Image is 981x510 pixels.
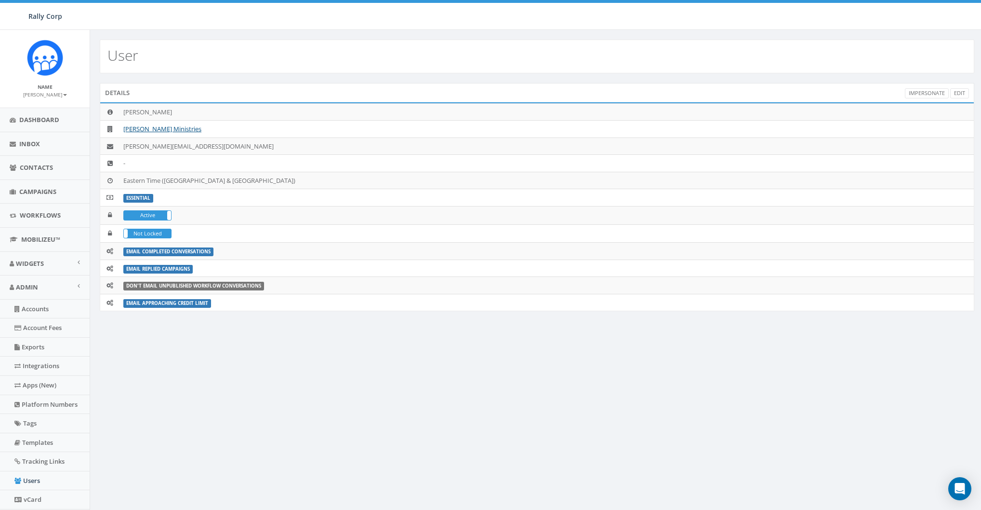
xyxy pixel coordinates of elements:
label: Active [124,211,171,220]
a: Impersonate [905,88,949,98]
div: Details [100,83,974,102]
div: ActiveIn Active [123,210,172,220]
span: Inbox [19,139,40,148]
td: - [119,155,974,172]
td: Eastern Time ([GEOGRAPHIC_DATA] & [GEOGRAPHIC_DATA]) [119,172,974,189]
label: ESSENTIAL [123,194,153,203]
span: Campaigns [19,187,56,196]
small: Name [38,83,53,90]
div: Open Intercom Messenger [948,477,971,500]
label: Don't Email Unpublished Workflow Conversations [123,282,264,290]
div: LockedNot Locked [123,229,172,238]
label: Not Locked [124,229,171,238]
label: Email Replied Campaigns [123,265,193,274]
img: Icon_1.png [27,40,63,76]
span: Widgets [16,259,44,268]
a: Edit [950,88,969,98]
span: MobilizeU™ [21,235,60,244]
h2: User [107,47,138,63]
span: Admin [16,283,38,291]
td: [PERSON_NAME] [119,103,974,121]
span: Rally Corp [28,12,62,21]
a: [PERSON_NAME] Ministries [123,124,201,133]
label: Email Completed Conversations [123,248,213,256]
small: [PERSON_NAME] [23,91,67,98]
label: Email Approaching Credit Limit [123,299,211,308]
span: Dashboard [19,115,59,124]
span: Workflows [20,211,61,220]
span: Contacts [20,163,53,172]
a: [PERSON_NAME] [23,90,67,98]
td: [PERSON_NAME][EMAIL_ADDRESS][DOMAIN_NAME] [119,138,974,155]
